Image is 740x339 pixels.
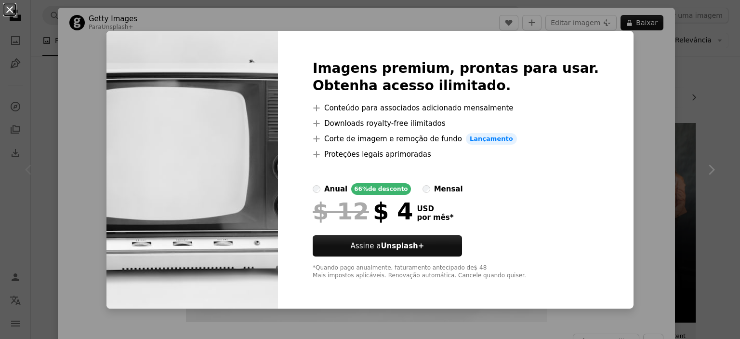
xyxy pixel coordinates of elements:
[417,204,453,213] span: USD
[313,235,462,257] button: Assine aUnsplash+
[313,133,599,145] li: Corte de imagem e remoção de fundo
[313,185,320,193] input: anual66%de desconto
[313,149,599,160] li: Proteções legais aprimoradas
[106,31,278,309] img: premium_photo-1664392122271-a1aedb05a7c6
[313,102,599,114] li: Conteúdo para associados adicionado mensalmente
[313,199,369,224] span: $ 12
[381,242,424,250] strong: Unsplash+
[313,199,413,224] div: $ 4
[423,185,430,193] input: mensal
[417,213,453,222] span: por mês *
[351,183,410,195] div: 66% de desconto
[313,264,599,280] div: *Quando pago anualmente, faturamento antecipado de $ 48 Mais impostos aplicáveis. Renovação autom...
[324,183,347,195] div: anual
[313,118,599,129] li: Downloads royalty-free ilimitados
[434,183,463,195] div: mensal
[313,60,599,95] h2: Imagens premium, prontas para usar. Obtenha acesso ilimitado.
[466,133,517,145] span: Lançamento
